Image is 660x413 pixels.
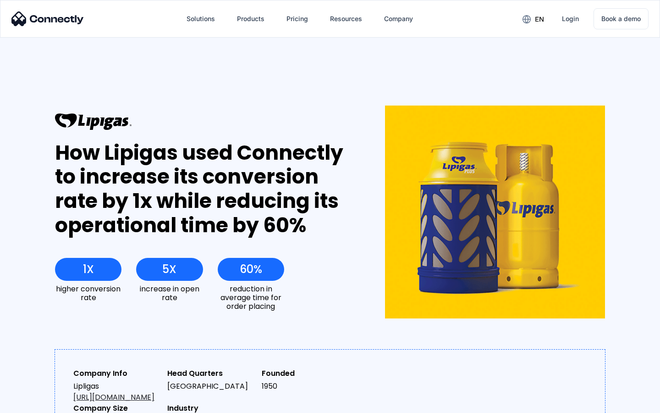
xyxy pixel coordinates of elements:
ul: Language list [18,397,55,410]
a: Login [555,8,586,30]
div: Products [237,12,264,25]
div: 1X [83,263,94,276]
div: Login [562,12,579,25]
div: Solutions [179,8,222,30]
div: increase in open rate [136,285,203,302]
div: reduction in average time for order placing [218,285,284,311]
a: Book a demo [594,8,649,29]
div: en [535,13,544,26]
div: Pricing [286,12,308,25]
div: Products [230,8,272,30]
div: Resources [330,12,362,25]
aside: Language selected: English [9,397,55,410]
div: en [515,12,551,26]
div: Company [384,12,413,25]
div: Head Quarters [167,368,254,379]
div: higher conversion rate [55,285,121,302]
div: 5X [162,263,176,276]
div: 60% [240,263,262,276]
div: [GEOGRAPHIC_DATA] [167,381,254,392]
div: 1950 [262,381,348,392]
a: Pricing [279,8,315,30]
a: [URL][DOMAIN_NAME] [73,392,154,402]
div: How Lipigas used Connectly to increase its conversion rate by 1x while reducing its operational t... [55,141,352,238]
div: Founded [262,368,348,379]
img: Connectly Logo [11,11,84,26]
div: Company Info [73,368,160,379]
div: Resources [323,8,369,30]
div: Solutions [187,12,215,25]
div: Company [377,8,420,30]
div: Lipligas [73,381,160,403]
